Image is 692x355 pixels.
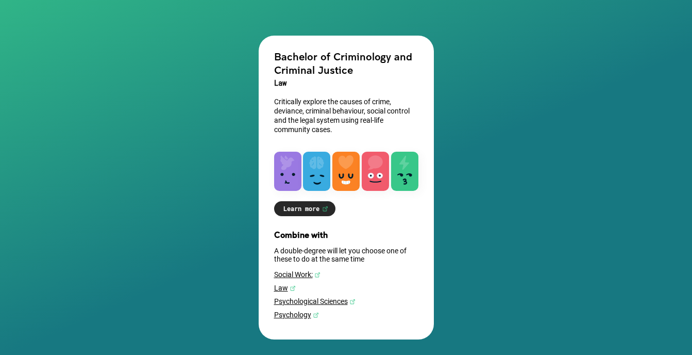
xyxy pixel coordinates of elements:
[274,247,418,263] p: A double-degree will let you choose one of these to do at the same time
[274,284,418,292] a: Law
[349,299,356,305] img: Psychological Sciences
[322,206,328,212] img: Learn more
[274,270,418,279] a: Social Work:
[314,272,320,278] img: Social Work:
[313,312,319,318] img: Psychology
[274,76,418,90] h3: Law
[274,201,335,216] a: Learn more
[274,97,418,134] p: Critically explore the causes of crime, deviance, criminal behaviour, social control and the lega...
[274,50,418,76] h2: Bachelor of Criminology and Criminal Justice
[290,285,296,292] img: Law
[274,311,418,319] a: Psychology
[274,230,418,239] h3: Combine with
[274,297,418,305] a: Psychological Sciences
